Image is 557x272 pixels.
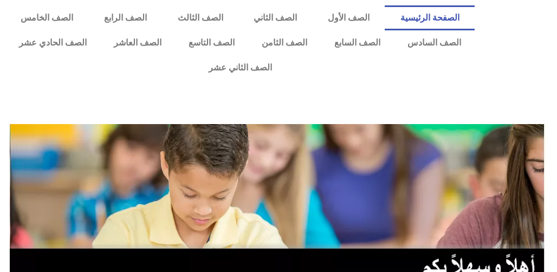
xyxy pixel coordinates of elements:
a: الصف العاشر [100,30,175,55]
a: الصف السادس [394,30,475,55]
a: الصف الثاني [238,5,313,30]
a: الصف الرابع [89,5,163,30]
a: الصفحة الرئيسية [385,5,475,30]
a: الصف الحادي عشر [5,30,100,55]
a: الصف الثامن [248,30,321,55]
a: الصف التاسع [175,30,248,55]
a: الصف الثاني عشر [5,55,475,80]
a: الصف الثالث [162,5,238,30]
a: الصف الأول [313,5,385,30]
a: الصف السابع [321,30,394,55]
a: الصف الخامس [5,5,89,30]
